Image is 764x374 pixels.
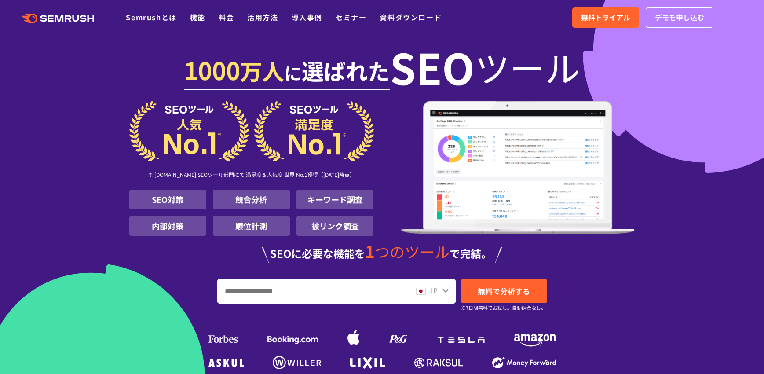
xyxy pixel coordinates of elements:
a: セミナー [336,12,366,22]
span: 1000 [184,52,240,87]
a: Semrushとは [126,12,176,22]
a: 無料トライアル [572,7,639,28]
small: ※7日間無料でお試し。自動課金なし。 [461,304,546,312]
a: 資料ダウンロード [380,12,442,22]
a: 導入事例 [292,12,322,22]
li: 内部対策 [129,216,206,236]
a: デモを申し込む [646,7,713,28]
span: 選ばれた [302,55,390,86]
a: 料金 [219,12,234,22]
a: 活用方法 [247,12,278,22]
span: デモを申し込む [655,12,704,23]
span: 1 [365,239,375,263]
span: 無料トライアル [581,12,630,23]
li: 競合分析 [213,190,290,209]
li: SEO対策 [129,190,206,209]
a: 機能 [190,12,205,22]
span: SEO [390,49,475,84]
span: 無料で分析する [478,286,530,297]
a: 無料で分析する [461,279,547,303]
span: 万人 [240,55,284,86]
span: JP [429,285,438,296]
span: つのツール [375,241,450,262]
span: ツール [475,49,580,84]
li: 被リンク調査 [296,216,373,236]
input: URL、キーワードを入力してください [218,279,408,303]
div: ※ [DOMAIN_NAME] SEOツール部門にて 満足度＆人気度 世界 No.1獲得（[DATE]時点） [129,161,374,190]
li: 順位計測 [213,216,290,236]
span: で完結。 [450,246,492,261]
li: キーワード調査 [296,190,373,209]
div: SEOに必要な機能を [129,243,635,263]
span: に [284,60,302,85]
